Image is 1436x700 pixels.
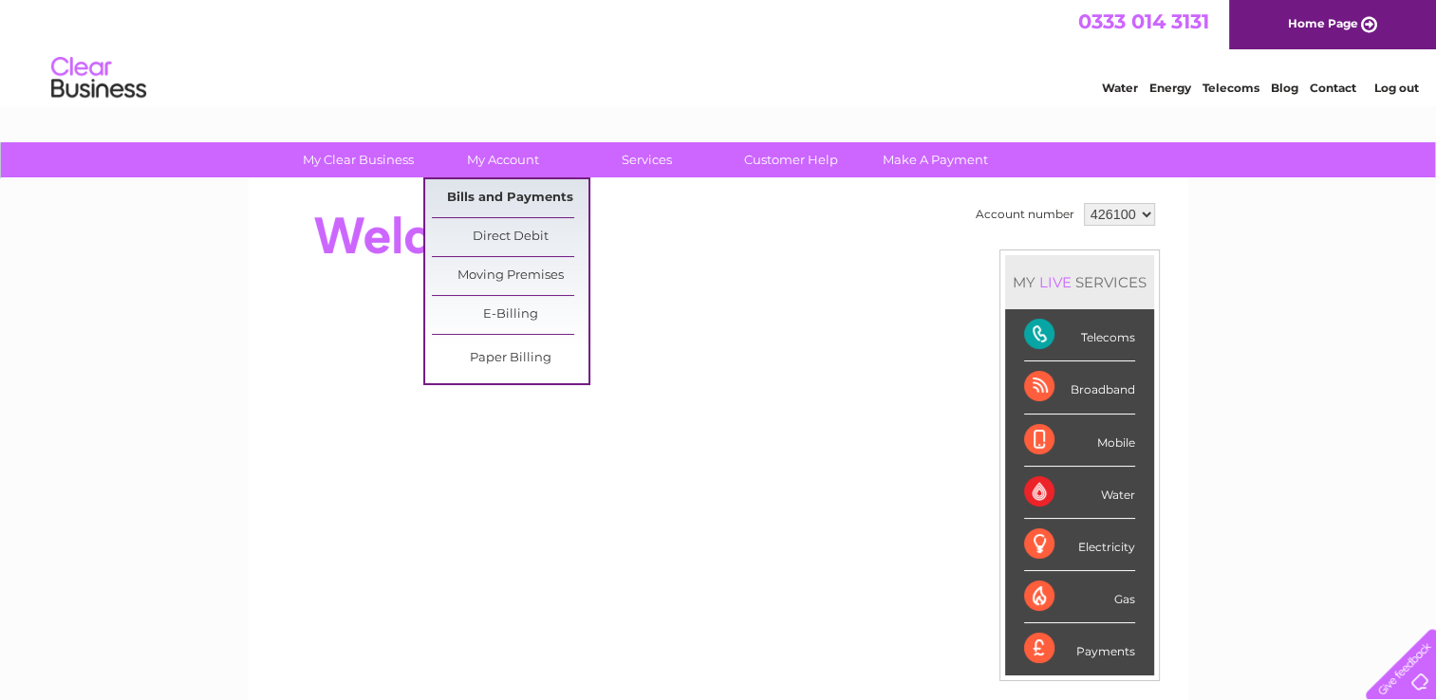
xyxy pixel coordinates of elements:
a: My Clear Business [280,142,437,177]
a: 0333 014 3131 [1078,9,1209,33]
a: Direct Debit [432,218,588,256]
a: Customer Help [713,142,869,177]
div: Mobile [1024,414,1135,467]
div: Gas [1024,571,1135,623]
a: Telecoms [1203,81,1259,95]
div: Payments [1024,623,1135,674]
a: Make A Payment [857,142,1014,177]
div: Telecoms [1024,309,1135,361]
div: Electricity [1024,519,1135,571]
a: E-Billing [432,296,588,334]
div: Water [1024,467,1135,519]
a: Moving Premises [432,257,588,295]
div: Broadband [1024,361,1135,414]
img: logo.png [50,49,147,107]
a: My Account [424,142,581,177]
a: Log out [1373,81,1418,95]
div: LIVE [1035,273,1075,291]
a: Bills and Payments [432,179,588,217]
a: Blog [1271,81,1298,95]
div: MY SERVICES [1005,255,1154,309]
a: Services [569,142,725,177]
a: Energy [1149,81,1191,95]
td: Account number [971,198,1079,230]
a: Contact [1310,81,1356,95]
div: Clear Business is a trading name of Verastar Limited (registered in [GEOGRAPHIC_DATA] No. 3667643... [270,10,1167,92]
a: Water [1102,81,1138,95]
a: Paper Billing [432,340,588,378]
